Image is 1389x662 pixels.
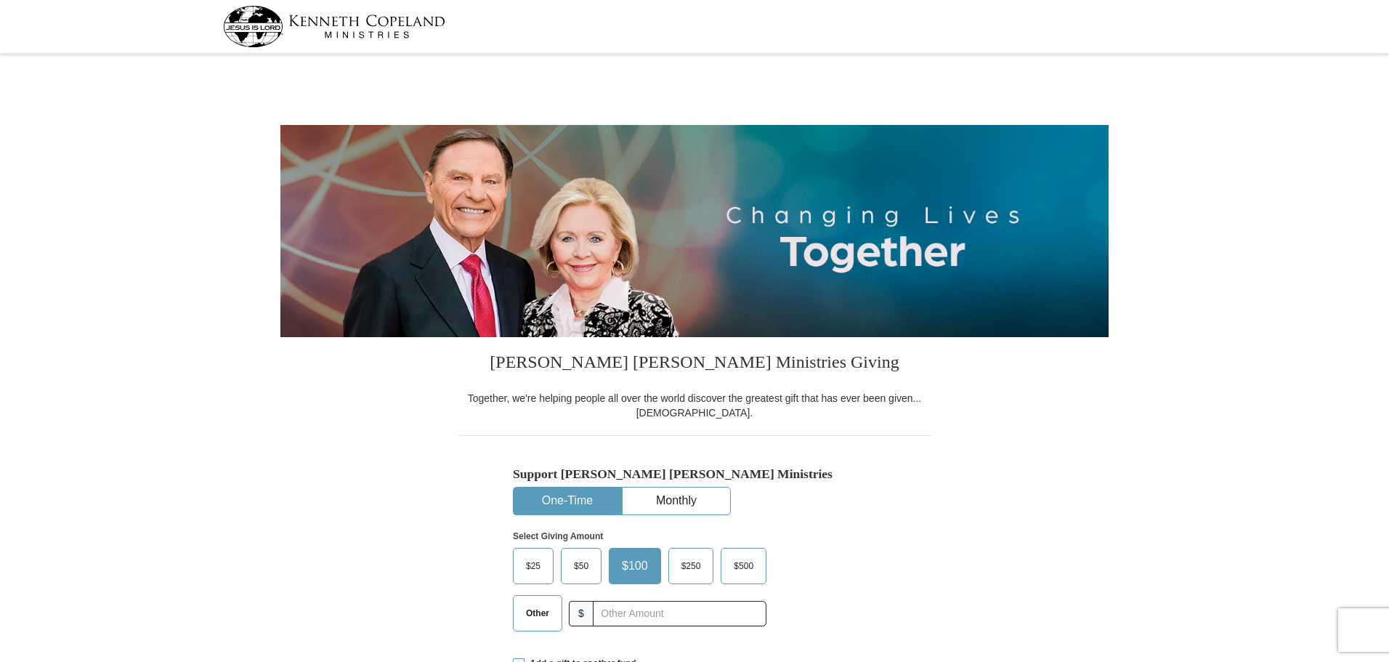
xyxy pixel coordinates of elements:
div: Together, we're helping people all over the world discover the greatest gift that has ever been g... [458,391,931,420]
img: kcm-header-logo.svg [223,6,445,47]
span: $50 [567,555,596,577]
span: $100 [615,555,655,577]
span: $25 [519,555,548,577]
span: $ [569,601,594,626]
span: Other [519,602,556,624]
button: One-Time [514,488,621,514]
h3: [PERSON_NAME] [PERSON_NAME] Ministries Giving [458,337,931,391]
span: $250 [674,555,708,577]
h5: Support [PERSON_NAME] [PERSON_NAME] Ministries [513,467,876,482]
strong: Select Giving Amount [513,531,603,541]
input: Other Amount [593,601,766,626]
span: $500 [726,555,761,577]
button: Monthly [623,488,730,514]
